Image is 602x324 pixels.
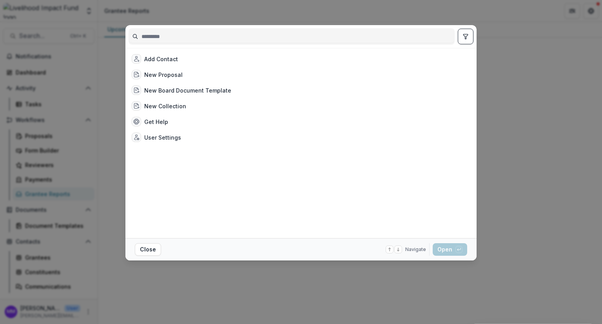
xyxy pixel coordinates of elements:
[433,243,467,256] button: Open
[144,118,168,126] div: Get Help
[144,86,231,95] div: New Board Document Template
[405,246,426,253] span: Navigate
[144,102,186,110] div: New Collection
[144,133,181,142] div: User Settings
[144,55,178,63] div: Add Contact
[144,71,183,79] div: New Proposal
[135,243,161,256] button: Close
[458,29,473,44] button: toggle filters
